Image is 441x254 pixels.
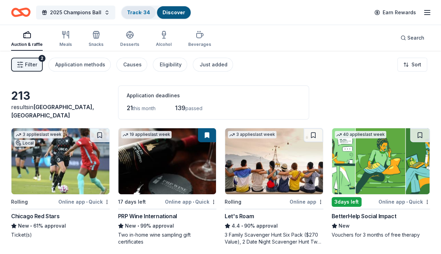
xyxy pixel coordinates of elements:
[411,60,421,69] span: Sort
[156,42,172,47] div: Alcohol
[125,222,136,230] span: New
[127,91,300,100] div: Application deadlines
[397,58,427,72] button: Sort
[193,199,194,205] span: •
[332,212,396,220] div: BetterHelp Social Impact
[11,128,109,194] img: Image for Chicago Red Stars
[121,131,172,138] div: 19 applies last week
[14,140,35,147] div: Local
[127,104,133,112] span: 21
[123,60,142,69] div: Causes
[11,89,110,103] div: 213
[120,28,139,51] button: Desserts
[25,60,37,69] span: Filter
[241,223,243,229] span: •
[11,42,43,47] div: Auction & raffle
[193,58,233,72] button: Just added
[30,223,32,229] span: •
[11,28,43,51] button: Auction & raffle
[335,131,386,138] div: 40 applies last week
[11,4,31,21] a: Home
[395,31,430,45] button: Search
[332,197,361,207] div: 3 days left
[55,60,105,69] div: Application methods
[89,28,103,51] button: Snacks
[332,128,430,238] a: Image for BetterHelp Social Impact40 applieslast week3days leftOnline app•QuickBetterHelp Social ...
[11,104,94,119] span: in
[200,60,227,69] div: Just added
[11,198,28,206] div: Rolling
[160,60,182,69] div: Eligibility
[175,104,185,112] span: 139
[11,104,94,119] span: [GEOGRAPHIC_DATA], [GEOGRAPHIC_DATA]
[118,222,217,230] div: 99% approval
[116,58,147,72] button: Causes
[188,42,211,47] div: Beverages
[59,28,72,51] button: Meals
[406,199,408,205] span: •
[137,223,139,229] span: •
[118,231,217,245] div: Two in-home wine sampling gift certificates
[290,197,323,206] div: Online app
[188,28,211,51] button: Beverages
[59,42,72,47] div: Meals
[58,197,110,206] div: Online app Quick
[225,198,241,206] div: Rolling
[118,128,216,194] img: Image for PRP Wine International
[225,231,323,245] div: 3 Family Scavenger Hunt Six Pack ($270 Value), 2 Date Night Scavenger Hunt Two Pack ($130 Value)
[228,131,276,138] div: 3 applies last week
[89,42,103,47] div: Snacks
[332,231,430,238] div: Vouchers for 3 months of free therapy
[165,197,216,206] div: Online app Quick
[14,131,63,138] div: 3 applies last week
[120,42,139,47] div: Desserts
[86,199,88,205] span: •
[378,197,430,206] div: Online app Quick
[232,222,240,230] span: 4.4
[11,58,43,72] button: Filter2
[339,222,350,230] span: New
[153,58,187,72] button: Eligibility
[127,9,150,15] a: Track· 34
[11,212,59,220] div: Chicago Red Stars
[118,128,217,245] a: Image for PRP Wine International19 applieslast week17 days leftOnline app•QuickPRP Wine Internati...
[370,6,420,19] a: Earn Rewards
[332,128,430,194] img: Image for BetterHelp Social Impact
[225,212,254,220] div: Let's Roam
[18,222,29,230] span: New
[225,222,323,230] div: 90% approval
[163,9,185,15] a: Discover
[11,128,110,238] a: Image for Chicago Red Stars3 applieslast weekLocalRollingOnline app•QuickChicago Red StarsNew•61%...
[407,34,424,42] span: Search
[225,128,323,245] a: Image for Let's Roam3 applieslast weekRollingOnline appLet's Roam4.4•90% approval3 Family Scaveng...
[11,222,110,230] div: 61% approval
[48,58,111,72] button: Application methods
[50,8,101,17] span: 2025 Champions Ball
[11,231,110,238] div: Ticket(s)
[156,28,172,51] button: Alcohol
[133,105,156,111] span: this month
[118,212,177,220] div: PRP Wine International
[11,103,110,120] div: results
[185,105,202,111] span: passed
[36,6,115,19] button: 2025 Champions Ball
[39,55,45,62] div: 2
[118,198,146,206] div: 17 days left
[121,6,191,19] button: Track· 34Discover
[225,128,323,194] img: Image for Let's Roam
